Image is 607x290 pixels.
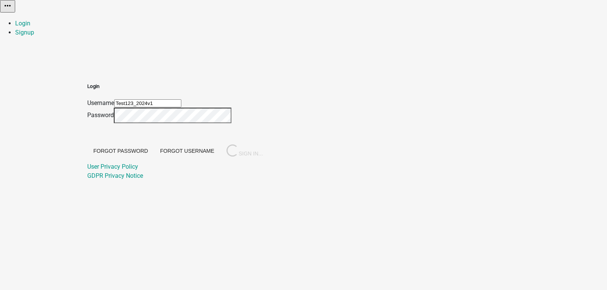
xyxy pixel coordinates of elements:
[87,144,154,158] button: Forgot Password
[87,83,269,90] h5: Login
[87,172,143,179] a: GDPR Privacy Notice
[87,163,138,170] a: User Privacy Policy
[15,20,30,27] a: Login
[220,141,269,160] button: SIGN IN...
[15,29,34,36] a: Signup
[87,99,114,107] label: Username
[154,144,220,158] button: Forgot Username
[3,1,12,10] i: more_horiz
[87,111,114,119] label: Password
[226,150,263,157] span: SIGN IN...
